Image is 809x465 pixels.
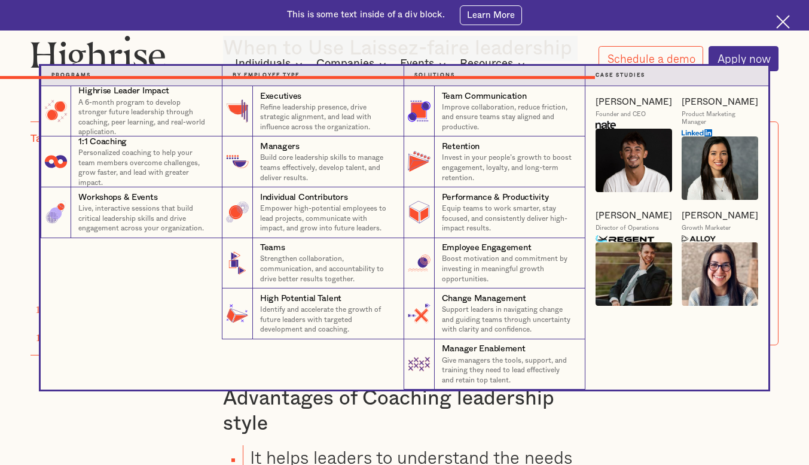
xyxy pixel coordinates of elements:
div: Executives [260,90,301,102]
p: Support leaders in navigating change and guiding teams through uncertainty with clarity and confi... [442,305,575,335]
div: Managers [260,141,300,153]
p: Invest in your people’s growth to boost engagement, loyalty, and long-term retention. [442,153,575,183]
p: Strengthen collaboration, communication, and accountability to drive better results together. [260,254,393,284]
a: ExecutivesRefine leadership presence, drive strategic alignment, and lead with influence across t... [222,86,404,137]
p: Equip teams to work smarter, stay focused, and consistently deliver high-impact results. [442,203,575,233]
p: A 6-month program to develop stronger future leadership through coaching, peer learning, and real... [78,98,212,137]
strong: By Employee Type [233,72,300,78]
a: Team CommunicationImprove collaboration, reduce friction, and ensure teams stay aligned and produ... [404,86,585,137]
div: Individuals [235,57,291,71]
a: ManagersBuild core leadership skills to manage teams effectively, develop talent, and deliver res... [222,136,404,187]
strong: Programs [51,72,91,78]
a: [PERSON_NAME] [596,96,672,108]
a: Learn More [460,5,522,25]
p: Identify and accelerate the growth of future leaders with targeted development and coaching. [260,305,393,335]
div: Performance & Productivity [442,192,549,203]
strong: Solutions [414,72,455,78]
a: Apply now [709,46,779,71]
div: Resources [460,57,529,71]
a: Performance & ProductivityEquip teams to work smarter, stay focused, and consistently deliver hig... [404,187,585,238]
div: Change Management [442,293,526,305]
a: High Potential TalentIdentify and accelerate the growth of future leaders with targeted developme... [222,288,404,339]
p: Personalized coaching to help your team members overcome challenges, grow faster, and lead with g... [78,148,212,187]
h3: Advantages of Coaching leadership style [223,386,587,437]
div: Growth Marketer [682,224,731,232]
a: TeamsStrengthen collaboration, communication, and accountability to drive better results together. [222,238,404,289]
a: 1:1 CoachingPersonalized coaching to help your team members overcome challenges, grow faster, and... [41,136,222,187]
div: Individuals [235,57,306,71]
div: Manager Enablement [442,343,526,355]
div: Product Marketing Manager [682,111,758,127]
div: Companies [316,57,390,71]
a: [PERSON_NAME] [682,96,758,108]
div: High Potential Talent [260,293,341,305]
p: Boost motivation and commitment by investing in meaningful growth opportunities. [442,254,575,284]
a: Individual ContributorsEmpower high-potential employees to lead projects, communicate with impact... [222,187,404,238]
p: Live, interactive sessions that build critical leadership skills and drive engagement across your... [78,203,212,233]
a: RetentionInvest in your people’s growth to boost engagement, loyalty, and long-term retention. [404,136,585,187]
div: Companies [316,57,374,71]
div: Retention [442,141,480,153]
p: Build core leadership skills to manage teams effectively, develop talent, and deliver results. [260,153,393,183]
p: Empower high-potential employees to lead projects, communicate with impact, and grow into future ... [260,203,393,233]
a: [PERSON_NAME] [682,210,758,222]
p: Refine leadership presence, drive strategic alignment, and lead with influence across the organiz... [260,102,393,132]
div: 1:1 Coaching [78,136,127,148]
div: Events [400,57,450,71]
img: Highrise logo [30,35,166,76]
div: Events [400,57,434,71]
p: Improve collaboration, reduce friction, and ensure teams stay aligned and productive. [442,102,575,132]
div: Team Communication [442,90,527,102]
div: Founder and CEO [596,111,646,118]
div: Teams [260,242,285,254]
div: Director of Operations [596,224,659,232]
div: Individual Contributors [260,192,347,203]
div: Highrise Leader Impact [78,85,169,97]
img: Cross icon [776,15,790,29]
strong: Case Studies [596,72,645,78]
a: Schedule a demo [599,46,704,71]
a: Highrise Leader ImpactA 6-month program to develop stronger future leadership through coaching, p... [41,86,222,137]
a: Change ManagementSupport leaders in navigating change and guiding teams through uncertainty with ... [404,288,585,339]
a: [PERSON_NAME] [596,210,672,222]
a: Workshops & EventsLive, interactive sessions that build critical leadership skills and drive enga... [41,187,222,238]
div: Workshops & Events [78,192,157,203]
div: Resources [460,57,513,71]
p: Give managers the tools, support, and training they need to lead effectively and retain top talent. [442,355,575,385]
a: Employee EngagementBoost motivation and commitment by investing in meaningful growth opportunities. [404,238,585,289]
a: Manager EnablementGive managers the tools, support, and training they need to lead effectively an... [404,339,585,390]
div: Employee Engagement [442,242,532,254]
div: This is some text inside of a div block. [287,9,445,21]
